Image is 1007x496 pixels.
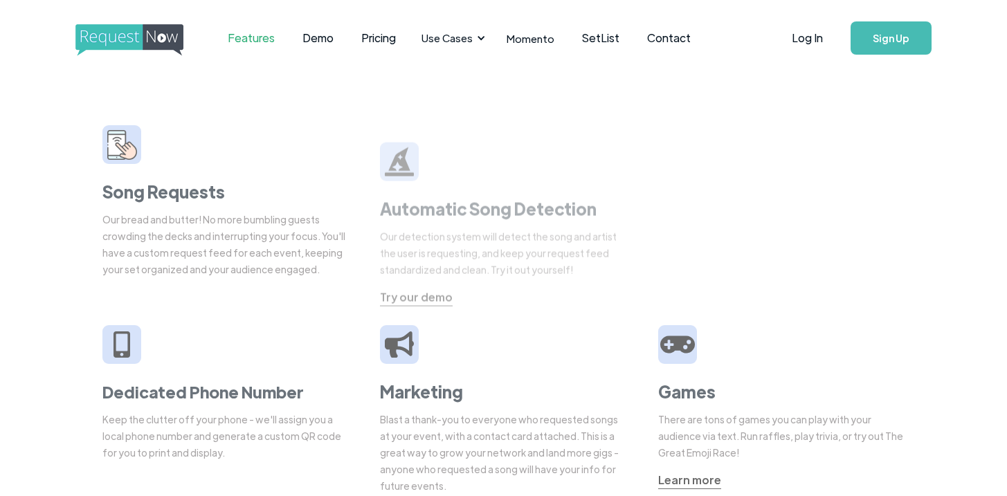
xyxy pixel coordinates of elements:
div: Blast a thank-you to everyone who requested songs at your event, with a contact card attached. Th... [380,411,627,494]
a: SetList [568,17,633,59]
strong: Automatic Song Detection [380,198,597,219]
div: Our bread and butter! No more bumbling guests crowding the decks and interrupting your focus. You... [102,211,350,277]
img: megaphone [385,331,414,357]
strong: Games [658,380,716,402]
div: There are tons of games you can play with your audience via text. Run raffles, play trivia, or tr... [658,411,905,461]
a: Learn more [658,472,721,489]
a: Pricing [347,17,410,59]
div: Try our demo [380,289,453,306]
img: video game [660,331,695,358]
a: Contact [633,17,705,59]
img: smarphone [107,129,136,159]
a: Demo [289,17,347,59]
strong: Marketing [380,380,463,402]
a: Momento [493,18,568,59]
a: home [75,24,179,52]
div: Use Cases [413,17,489,59]
a: Try our demo [380,289,453,306]
div: Keep the clutter off your phone - we'll assign you a local phone number and generate a custom QR ... [102,411,350,461]
a: Sign Up [851,21,932,55]
strong: Song Requests [102,181,225,202]
a: Features [214,17,289,59]
img: iphone [113,331,129,358]
a: Log In [778,14,837,62]
img: requestnow logo [75,24,209,56]
img: wizard hat [385,147,414,176]
div: Our detection system will detect the song and artist the user is requesting, and keep your reques... [380,228,627,278]
div: Use Cases [421,30,473,46]
strong: Dedicated Phone Number [102,380,304,403]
